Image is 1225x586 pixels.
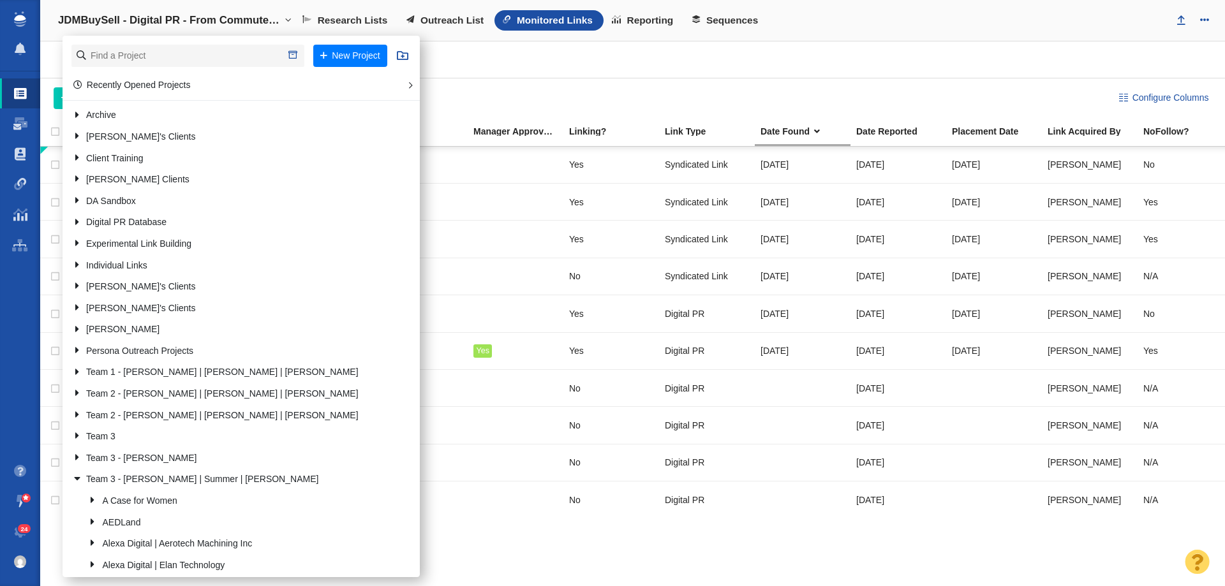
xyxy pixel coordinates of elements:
div: [DATE] [952,337,1036,365]
img: buzzstream_logo_iconsimple.png [14,11,26,27]
a: Link Type [665,127,759,138]
a: Placement Date [952,127,1046,138]
span: Research Lists [318,15,388,26]
td: Devin Boudreaux [1042,183,1138,220]
div: Yes [569,300,653,327]
td: Digital PR [659,332,755,369]
a: [PERSON_NAME]'s Clients [69,277,394,297]
div: [DATE] [761,300,845,327]
td: Jim Miller [1042,481,1138,518]
td: Devin Boudreaux [1042,221,1138,258]
td: Devin Boudreaux [1042,258,1138,295]
a: Persona Outreach Projects [69,341,394,361]
div: [DATE] [952,188,1036,216]
td: Digital PR [659,369,755,406]
button: Add Links [54,87,131,109]
td: Jim Miller [1042,332,1138,369]
span: Digital PR [665,383,704,394]
div: [DATE] [761,263,845,290]
span: [PERSON_NAME] [1048,159,1121,170]
td: Digital PR [659,444,755,481]
a: [PERSON_NAME]'s Clients [69,127,394,147]
span: Digital PR [665,345,704,356]
div: Link Type [665,127,759,136]
span: [PERSON_NAME] [1048,196,1121,208]
div: No [569,263,653,290]
span: Reporting [627,15,674,26]
a: Client Training [69,149,394,168]
span: Monitored Links [517,15,593,26]
span: Outreach List [420,15,484,26]
td: Digital PR [659,407,755,444]
div: [DATE] [856,300,940,327]
a: Recently Opened Projects [73,80,191,90]
a: Team 3 [69,427,394,447]
div: [DATE] [856,337,940,365]
a: A Case for Women [85,491,394,511]
span: Sequences [706,15,758,26]
span: [PERSON_NAME] [1048,270,1121,282]
div: [DATE] [856,411,940,439]
div: [DATE] [952,151,1036,179]
div: Yes [569,337,653,365]
span: Digital PR [665,420,704,431]
div: [DATE] [856,225,940,253]
span: [PERSON_NAME] [1048,308,1121,319]
td: Syndicated Link [659,258,755,295]
a: Alexa Digital | Elan Technology [85,555,394,575]
div: [DATE] [856,263,940,290]
a: Team 2 - [PERSON_NAME] | [PERSON_NAME] | [PERSON_NAME] [69,406,394,425]
span: Yes [476,346,489,355]
a: Monitored Links [494,10,604,31]
a: [PERSON_NAME] Clients [69,170,394,190]
div: [DATE] [952,225,1036,253]
a: Reporting [604,10,684,31]
div: Placement Date [952,127,1046,136]
td: Jim Miller [1042,369,1138,406]
a: Team 3 - [PERSON_NAME] | Summer | [PERSON_NAME] [69,470,394,490]
span: Syndicated Link [665,233,728,245]
div: [DATE] [856,449,940,476]
td: Yes [468,332,563,369]
a: [PERSON_NAME]'s Clients [69,298,394,318]
a: Research Lists [294,10,398,31]
span: Digital PR [665,494,704,506]
button: Configure Columns [1111,87,1216,109]
a: Experimental Link Building [69,234,394,254]
a: Team 2 - [PERSON_NAME] | [PERSON_NAME] | [PERSON_NAME] [69,384,394,404]
div: No [569,449,653,476]
a: AEDLand [85,513,394,532]
span: [PERSON_NAME] [1048,494,1121,506]
a: Digital PR Database [69,213,394,233]
div: No [569,411,653,439]
span: [PERSON_NAME] [1048,420,1121,431]
a: Outreach List [398,10,494,31]
span: [PERSON_NAME] [1048,233,1121,245]
div: [DATE] [856,151,940,179]
div: No [569,374,653,402]
img: c9363fb76f5993e53bff3b340d5c230a [14,555,27,568]
a: [PERSON_NAME] [69,320,394,340]
div: [DATE] [761,188,845,216]
div: Manager Approved Link? [473,127,568,136]
h4: JDMBuySell - Digital PR - From Commute to Crisis: How Auto Tariffs Could Stall America’s Driving ... [58,14,281,27]
span: Digital PR [665,457,704,468]
a: Alexa Digital | Aerotech Machining Inc [85,534,394,554]
div: Link Acquired By [1048,127,1142,136]
a: Date Found [761,127,855,138]
td: Digital PR [659,295,755,332]
div: [DATE] [952,263,1036,290]
span: Syndicated Link [665,196,728,208]
a: Team 3 - [PERSON_NAME] [69,448,394,468]
div: Date that the backlink checker discovered the link [761,127,855,136]
a: Link Acquired By [1048,127,1142,138]
a: Team 1 - [PERSON_NAME] | [PERSON_NAME] | [PERSON_NAME] [69,363,394,383]
td: Syndicated Link [659,183,755,220]
td: Digital PR [659,481,755,518]
div: [DATE] [761,151,845,179]
span: [PERSON_NAME] [1048,457,1121,468]
a: Sequences [684,10,769,31]
div: Date Reported [856,127,951,136]
a: Manager Approved Link? [473,127,568,138]
div: [DATE] [856,486,940,513]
